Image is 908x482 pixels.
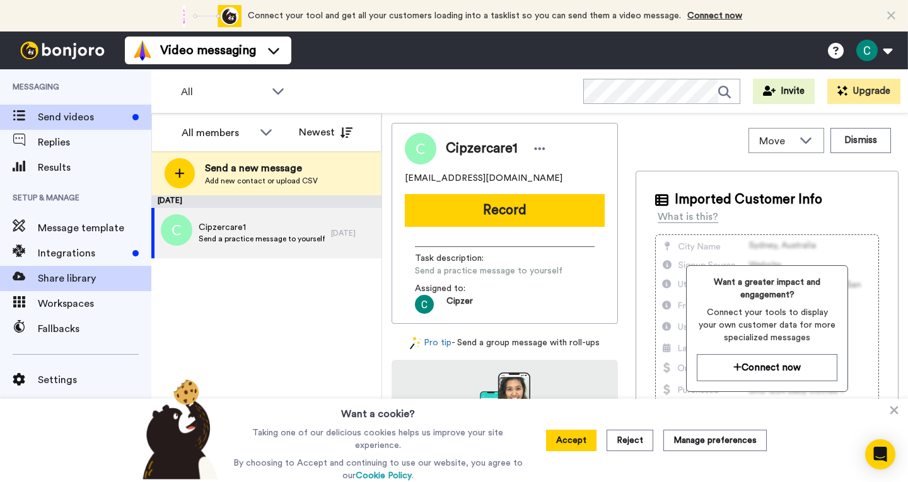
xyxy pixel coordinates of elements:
span: Send videos [38,110,127,125]
div: [DATE] [331,228,375,238]
div: - Send a group message with roll-ups [392,336,618,350]
span: Share library [38,271,151,286]
span: Move [759,134,793,149]
img: magic-wand.svg [410,336,421,350]
img: vm-color.svg [132,40,153,60]
span: All [181,84,265,100]
span: Message template [38,221,151,236]
span: Fallbacks [38,321,151,336]
img: bear-with-cookie.png [131,379,224,479]
span: Cipzercare1 [446,139,518,158]
div: animation [172,5,242,27]
button: Dismiss [830,128,891,153]
span: Cipzer [446,295,473,314]
span: [EMAIL_ADDRESS][DOMAIN_NAME] [405,172,562,185]
div: [DATE] [151,195,381,208]
span: Video messaging [160,42,256,59]
span: Task description : [415,252,503,265]
button: Newest [289,120,362,145]
img: ACg8ocK_jIh2St_5VzjO3l86XZamavd1hZ1738cUU1e59Uvd=s96-c [415,295,434,314]
span: Send a practice message to yourself [415,265,562,277]
span: Results [38,160,151,175]
span: Replies [38,135,151,150]
span: Imported Customer Info [675,190,822,209]
button: Record [405,194,605,227]
button: Connect now [697,354,837,381]
span: Want a greater impact and engagement? [697,276,837,301]
button: Reject [607,430,653,451]
span: Send a new message [205,161,318,176]
span: Send a practice message to yourself [199,234,325,244]
span: Connect your tool and get all your customers loading into a tasklist so you can send them a video... [248,11,681,20]
p: Taking one of our delicious cookies helps us improve your site experience. [230,427,526,452]
span: Integrations [38,246,127,261]
span: Assigned to: [415,282,503,295]
button: Manage preferences [663,430,767,451]
span: Workspaces [38,296,151,311]
img: Image of Cipzercare1 [405,133,436,164]
a: Cookie Policy [356,471,412,480]
span: Cipzercare1 [199,221,325,234]
img: c.png [161,214,192,246]
a: Pro tip [410,336,451,350]
button: Invite [753,79,815,104]
div: Open Intercom Messenger [865,439,895,469]
div: All members [182,125,253,141]
img: download [480,372,530,440]
span: Settings [38,372,151,387]
button: Upgrade [827,79,900,104]
h3: Want a cookie? [341,399,415,422]
a: Connect now [687,11,742,20]
img: bj-logo-header-white.svg [15,42,110,59]
button: Accept [546,430,597,451]
span: Connect your tools to display your own customer data for more specialized messages [697,306,837,344]
div: What is this? [658,209,718,224]
span: Add new contact or upload CSV [205,176,318,186]
p: By choosing to Accept and continuing to use our website, you agree to our . [230,457,526,482]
